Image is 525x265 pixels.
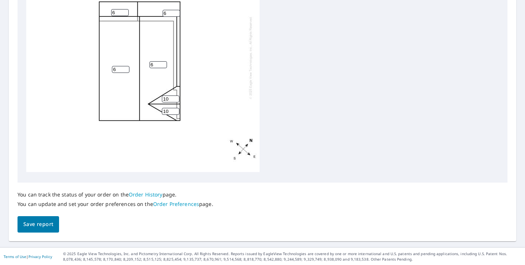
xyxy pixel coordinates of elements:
[17,201,213,207] p: You can update and set your order preferences on the page.
[28,254,52,259] a: Privacy Policy
[23,220,53,229] span: Save report
[17,216,59,233] button: Save report
[4,254,52,259] p: |
[63,251,521,262] p: © 2025 Eagle View Technologies, Inc. and Pictometry International Corp. All Rights Reserved. Repo...
[4,254,26,259] a: Terms of Use
[153,200,199,207] a: Order Preferences
[129,191,163,198] a: Order History
[17,191,213,198] p: You can track the status of your order on the page.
